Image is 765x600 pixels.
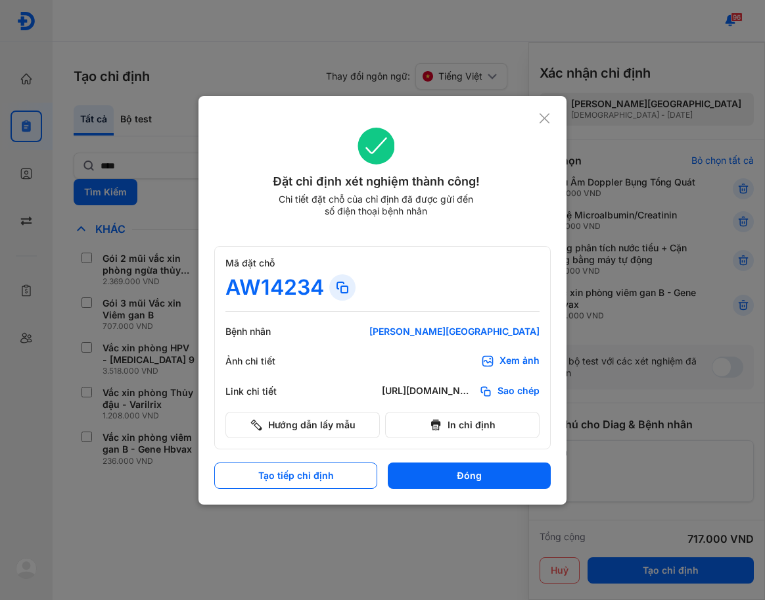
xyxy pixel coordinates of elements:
button: In chỉ định [385,412,540,438]
div: Xem ảnh [499,355,540,368]
div: Mã đặt chỗ [225,257,540,269]
div: AW14234 [225,274,324,301]
div: Bệnh nhân [225,326,304,337]
button: Hướng dẫn lấy mẫu [225,412,380,438]
div: Ảnh chi tiết [225,355,304,367]
button: Tạo tiếp chỉ định [214,463,377,489]
span: Sao chép [498,385,540,398]
div: [URL][DOMAIN_NAME] [382,385,474,398]
div: Link chi tiết [225,386,304,397]
div: Chi tiết đặt chỗ của chỉ định đã được gửi đến số điện thoại bệnh nhân [273,193,479,217]
button: Đóng [388,463,551,489]
div: Đặt chỉ định xét nghiệm thành công! [214,172,538,191]
div: [PERSON_NAME][GEOGRAPHIC_DATA] [369,326,540,337]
